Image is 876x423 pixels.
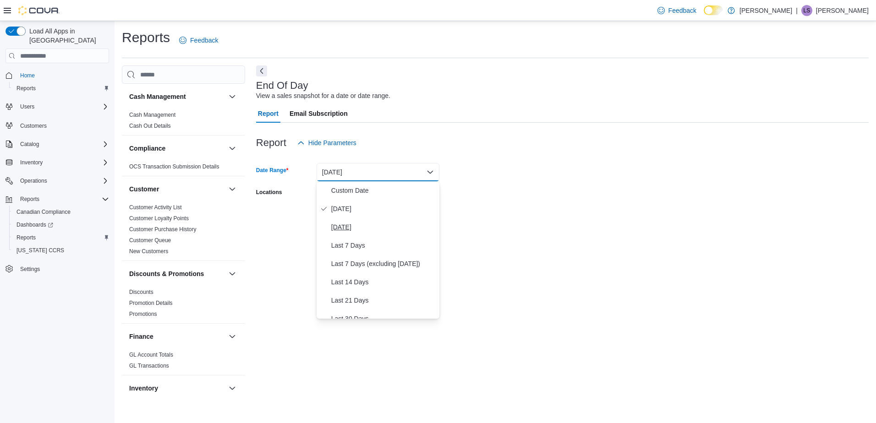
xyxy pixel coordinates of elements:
[129,163,219,170] span: OCS Transaction Submission Details
[129,289,153,295] a: Discounts
[256,65,267,76] button: Next
[190,36,218,45] span: Feedback
[256,167,289,174] label: Date Range
[801,5,812,16] div: Lorrie Simcoe
[16,85,36,92] span: Reports
[13,83,109,94] span: Reports
[796,5,798,16] p: |
[20,103,34,110] span: Users
[129,92,186,101] h3: Cash Management
[5,65,109,299] nav: Complex example
[13,245,109,256] span: Washington CCRS
[2,262,113,276] button: Settings
[331,203,436,214] span: [DATE]
[129,384,158,393] h3: Inventory
[20,141,39,148] span: Catalog
[129,184,159,194] h3: Customer
[256,189,282,196] label: Locations
[308,138,356,147] span: Hide Parameters
[129,237,171,244] a: Customer Queue
[331,185,436,196] span: Custom Date
[16,263,109,275] span: Settings
[129,351,173,358] span: GL Account Totals
[129,288,153,296] span: Discounts
[331,295,436,306] span: Last 21 Days
[256,137,286,148] h3: Report
[16,101,109,112] span: Users
[331,277,436,287] span: Last 14 Days
[2,69,113,82] button: Home
[16,139,109,150] span: Catalog
[122,161,245,176] div: Compliance
[129,248,168,255] a: New Customers
[804,5,810,16] span: LS
[129,299,173,307] span: Promotion Details
[129,92,225,101] button: Cash Management
[2,156,113,169] button: Inventory
[331,240,436,251] span: Last 7 Days
[13,232,39,243] a: Reports
[129,111,175,119] span: Cash Management
[129,310,157,318] span: Promotions
[129,144,225,153] button: Compliance
[129,215,189,222] a: Customer Loyalty Points
[129,332,153,341] h3: Finance
[129,226,197,233] a: Customer Purchase History
[16,119,109,131] span: Customers
[129,332,225,341] button: Finance
[2,193,113,206] button: Reports
[13,83,39,94] a: Reports
[331,258,436,269] span: Last 7 Days (excluding [DATE])
[129,204,182,211] span: Customer Activity List
[258,104,279,123] span: Report
[129,311,157,317] a: Promotions
[20,195,39,203] span: Reports
[13,232,109,243] span: Reports
[129,269,204,278] h3: Discounts & Promotions
[16,194,43,205] button: Reports
[129,123,171,129] a: Cash Out Details
[129,184,225,194] button: Customer
[129,269,225,278] button: Discounts & Promotions
[256,91,390,101] div: View a sales snapshot for a date or date range.
[227,184,238,195] button: Customer
[739,5,792,16] p: [PERSON_NAME]
[175,31,222,49] a: Feedback
[16,208,71,216] span: Canadian Compliance
[16,264,44,275] a: Settings
[2,174,113,187] button: Operations
[13,206,109,217] span: Canadian Compliance
[129,352,173,358] a: GL Account Totals
[294,134,360,152] button: Hide Parameters
[16,157,46,168] button: Inventory
[9,231,113,244] button: Reports
[16,70,109,81] span: Home
[129,384,225,393] button: Inventory
[20,122,47,130] span: Customers
[122,109,245,135] div: Cash Management
[129,363,169,369] a: GL Transactions
[13,219,109,230] span: Dashboards
[20,177,47,184] span: Operations
[13,206,74,217] a: Canadian Compliance
[129,122,171,130] span: Cash Out Details
[20,72,35,79] span: Home
[317,181,439,319] div: Select listbox
[16,157,109,168] span: Inventory
[816,5,869,16] p: [PERSON_NAME]
[2,138,113,151] button: Catalog
[9,244,113,257] button: [US_STATE] CCRS
[26,27,109,45] span: Load All Apps in [GEOGRAPHIC_DATA]
[9,82,113,95] button: Reports
[2,119,113,132] button: Customers
[331,222,436,233] span: [DATE]
[16,139,43,150] button: Catalog
[9,206,113,218] button: Canadian Compliance
[129,112,175,118] a: Cash Management
[227,91,238,102] button: Cash Management
[16,70,38,81] a: Home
